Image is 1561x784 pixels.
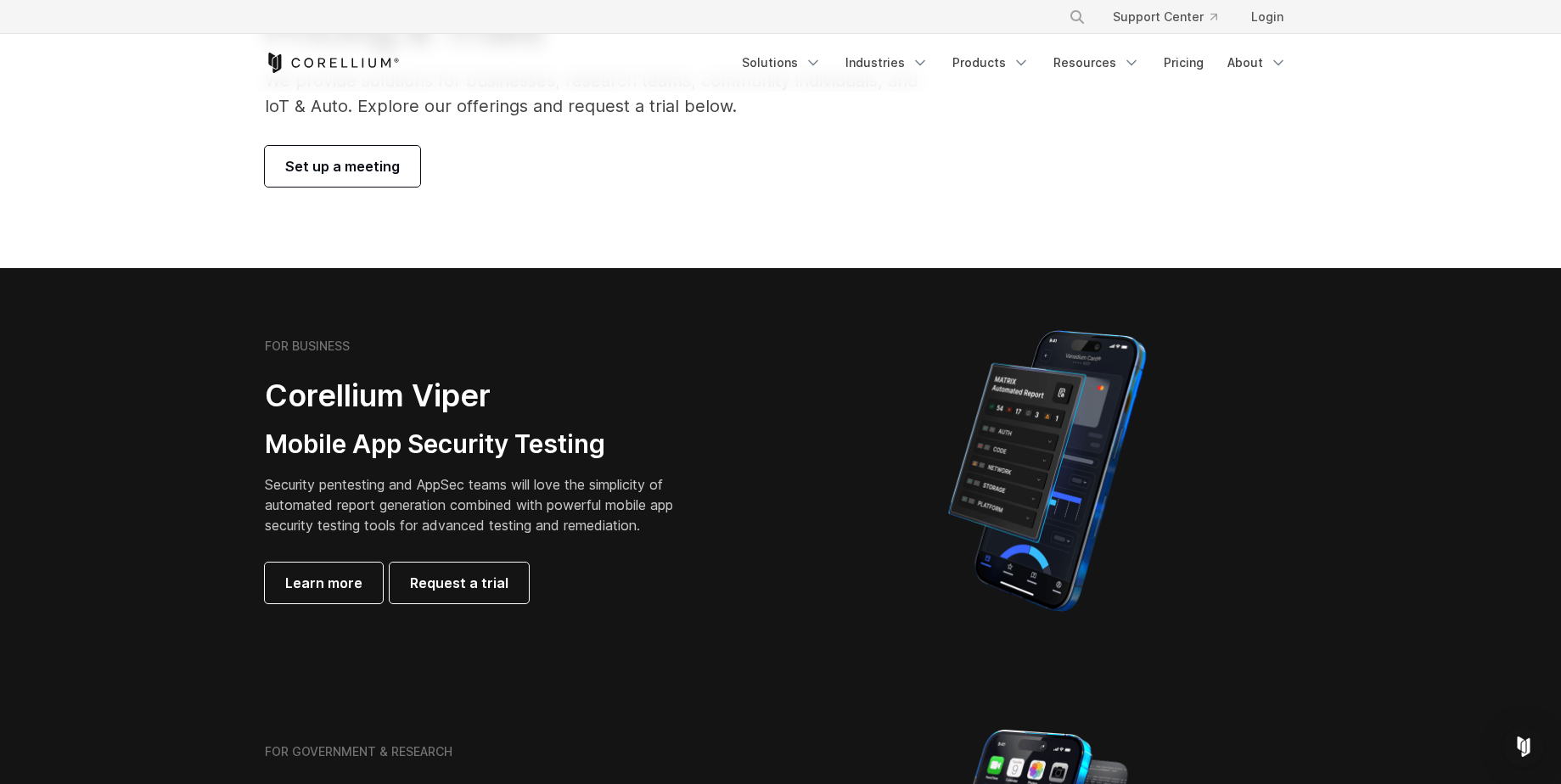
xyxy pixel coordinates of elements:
h2: Corellium Viper [265,377,699,415]
span: Learn more [285,573,362,593]
a: Pricing [1154,48,1214,78]
a: About [1217,48,1297,78]
h6: FOR GOVERNMENT & RESEARCH [265,744,452,759]
a: Request a trial [390,563,529,603]
img: Corellium MATRIX automated report on iPhone showing app vulnerability test results across securit... [919,322,1175,619]
a: Learn more [265,563,383,603]
a: Industries [835,48,939,78]
a: Set up a meeting [265,146,420,187]
a: Solutions [732,48,832,78]
a: Products [942,48,1040,78]
h6: FOR BUSINESS [265,339,350,354]
h3: Mobile App Security Testing [265,428,699,461]
div: Navigation Menu [732,48,1297,78]
p: We provide solutions for businesses, research teams, community individuals, and IoT & Auto. Explo... [265,68,941,119]
a: Corellium Home [265,53,400,73]
span: Request a trial [410,573,508,593]
a: Resources [1043,48,1150,78]
p: Security pentesting and AppSec teams will love the simplicity of automated report generation comb... [265,474,699,535]
div: Navigation Menu [1048,2,1297,32]
a: Support Center [1099,2,1231,32]
a: Login [1238,2,1297,32]
div: Open Intercom Messenger [1503,726,1544,767]
span: Set up a meeting [285,156,400,176]
button: Search [1062,2,1092,32]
